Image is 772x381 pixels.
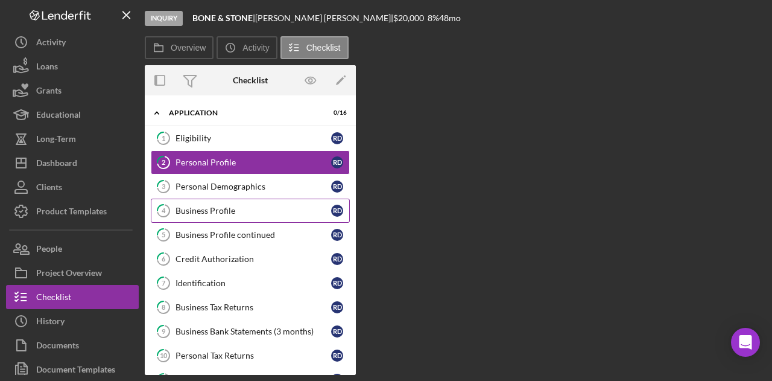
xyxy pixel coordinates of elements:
button: Dashboard [6,151,139,175]
b: BONE & STONE [192,13,253,23]
a: 7IdentificationRD [151,271,350,295]
div: 48 mo [439,13,461,23]
button: Long-Term [6,127,139,151]
div: R D [331,156,343,168]
div: R D [331,132,343,144]
div: R D [331,181,343,193]
a: 1EligibilityRD [151,126,350,150]
button: Checklist [6,285,139,309]
div: Personal Tax Returns [176,351,331,360]
div: Application [169,109,317,117]
button: Activity [6,30,139,54]
a: 6Credit AuthorizationRD [151,247,350,271]
div: 8 % [428,13,439,23]
button: Loans [6,54,139,78]
tspan: 1 [162,134,165,142]
button: Grants [6,78,139,103]
div: R D [331,229,343,241]
div: Product Templates [36,199,107,226]
label: Checklist [306,43,341,53]
div: Educational [36,103,81,130]
div: Business Profile continued [176,230,331,240]
button: Documents [6,333,139,357]
tspan: 9 [162,327,166,335]
div: Checklist [36,285,71,312]
a: 10Personal Tax ReturnsRD [151,344,350,368]
div: Eligibility [176,133,331,143]
a: 8Business Tax ReturnsRD [151,295,350,319]
div: People [36,237,62,264]
button: People [6,237,139,261]
div: Identification [176,278,331,288]
div: Clients [36,175,62,202]
div: Grants [36,78,62,106]
button: History [6,309,139,333]
div: Documents [36,333,79,360]
button: Overview [145,36,214,59]
div: R D [331,325,343,338]
div: Business Tax Returns [176,303,331,312]
div: Dashboard [36,151,77,178]
tspan: 4 [162,207,166,214]
button: Clients [6,175,139,199]
button: Product Templates [6,199,139,223]
div: 0 / 16 [325,109,347,117]
div: Inquiry [145,11,183,26]
div: R D [331,205,343,217]
button: Activity [217,36,277,59]
tspan: 7 [162,279,166,287]
button: Checklist [280,36,349,59]
div: Personal Profile [176,158,331,167]
div: Business Profile [176,206,331,216]
tspan: 2 [162,158,165,166]
div: Open Intercom Messenger [731,328,760,357]
label: Overview [171,43,206,53]
a: 4Business ProfileRD [151,199,350,223]
div: Long-Term [36,127,76,154]
tspan: 10 [160,351,168,359]
div: Activity [36,30,66,57]
tspan: 3 [162,182,165,190]
div: Project Overview [36,261,102,288]
div: R D [331,301,343,313]
tspan: 5 [162,231,165,239]
button: Educational [6,103,139,127]
a: 5Business Profile continuedRD [151,223,350,247]
a: 3Personal DemographicsRD [151,174,350,199]
div: Checklist [233,75,268,85]
div: History [36,309,65,336]
tspan: 6 [162,255,166,263]
div: | [192,13,255,23]
label: Activity [242,43,269,53]
div: Credit Authorization [176,254,331,264]
a: 9Business Bank Statements (3 months)RD [151,319,350,344]
button: Project Overview [6,261,139,285]
tspan: 8 [162,303,165,311]
div: R D [331,253,343,265]
div: [PERSON_NAME] [PERSON_NAME] | [255,13,393,23]
div: Personal Demographics [176,182,331,191]
span: $20,000 [393,13,424,23]
a: 2Personal ProfileRD [151,150,350,174]
div: Loans [36,54,58,82]
div: Business Bank Statements (3 months) [176,327,331,336]
div: R D [331,350,343,362]
div: R D [331,277,343,289]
